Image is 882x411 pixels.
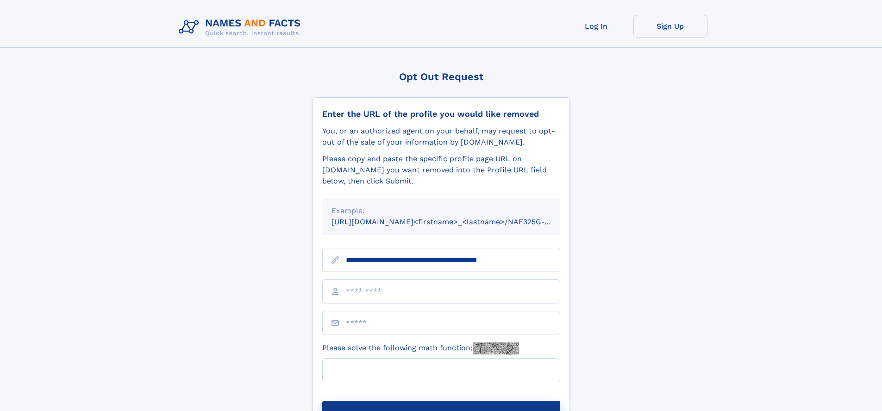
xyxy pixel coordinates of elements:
a: Log In [559,15,633,38]
img: Logo Names and Facts [175,15,308,40]
div: Opt Out Request [313,71,570,82]
label: Please solve the following math function: [322,342,519,354]
div: You, or an authorized agent on your behalf, may request to opt-out of the sale of your informatio... [322,126,560,148]
div: Please copy and paste the specific profile page URL on [DOMAIN_NAME] you want removed into the Pr... [322,153,560,187]
div: Enter the URL of the profile you would like removed [322,109,560,119]
a: Sign Up [633,15,707,38]
div: Example: [332,205,551,216]
small: [URL][DOMAIN_NAME]<firstname>_<lastname>/NAF325G-xxxxxxxx [332,217,578,226]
